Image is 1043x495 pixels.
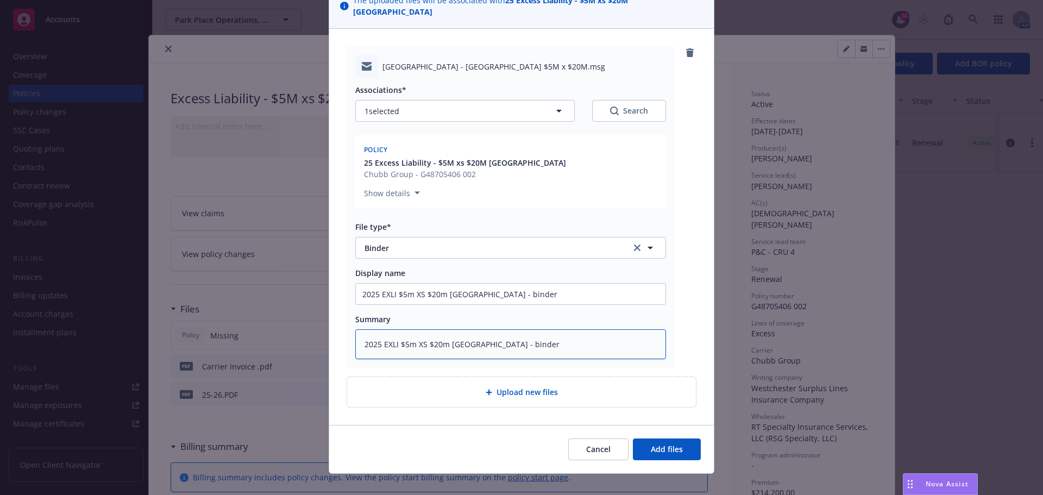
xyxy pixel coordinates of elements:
span: Nova Assist [926,479,969,488]
textarea: 2025 EXLI $5m XS $20m [GEOGRAPHIC_DATA] - binder [355,329,666,359]
div: Upload new files [347,377,696,408]
span: Summary [355,314,391,324]
button: Nova Assist [903,473,978,495]
span: Upload new files [497,386,558,398]
div: Drag to move [903,474,917,494]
